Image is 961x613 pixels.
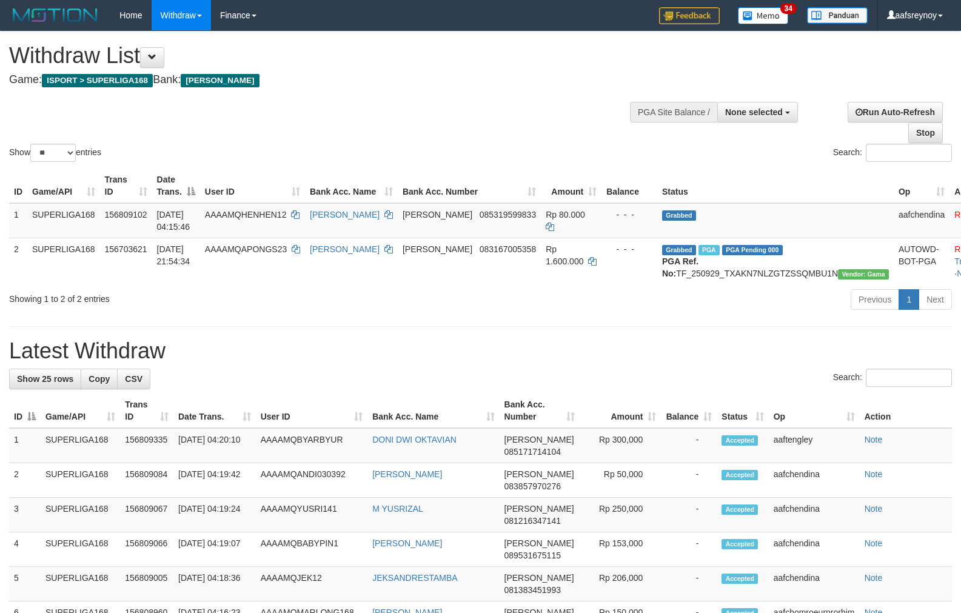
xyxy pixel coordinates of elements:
[81,369,118,389] a: Copy
[17,374,73,384] span: Show 25 rows
[105,244,147,254] span: 156703621
[9,6,101,24] img: MOTION_logo.png
[120,498,173,532] td: 156809067
[9,498,41,532] td: 3
[698,245,720,255] span: Marked by aafchhiseyha
[769,498,860,532] td: aafchendina
[546,210,585,219] span: Rp 80.000
[865,573,883,583] a: Note
[504,585,561,595] span: Copy 081383451993 to clipboard
[256,394,368,428] th: User ID: activate to sort column ascending
[100,169,152,203] th: Trans ID: activate to sort column ascending
[480,244,536,254] span: Copy 083167005358 to clipboard
[541,169,601,203] th: Amount: activate to sort column ascending
[504,538,574,548] span: [PERSON_NAME]
[601,169,657,203] th: Balance
[546,244,583,266] span: Rp 1.600.000
[662,256,698,278] b: PGA Ref. No:
[717,394,768,428] th: Status: activate to sort column ascending
[41,428,120,463] td: SUPERLIGA168
[372,435,457,444] a: DONI DWI OKTAVIAN
[9,532,41,567] td: 4
[398,169,541,203] th: Bank Acc. Number: activate to sort column ascending
[722,245,783,255] span: PGA Pending
[152,169,200,203] th: Date Trans.: activate to sort column descending
[661,394,717,428] th: Balance: activate to sort column ascending
[722,574,758,584] span: Accepted
[41,532,120,567] td: SUPERLIGA168
[807,7,868,24] img: panduan.png
[504,447,561,457] span: Copy 085171714104 to clipboard
[9,238,27,284] td: 2
[120,463,173,498] td: 156809084
[504,516,561,526] span: Copy 081216347141 to clipboard
[9,394,41,428] th: ID: activate to sort column descending
[769,428,860,463] td: aaftengley
[606,243,652,255] div: - - -
[580,463,661,498] td: Rp 50,000
[580,567,661,601] td: Rp 206,000
[865,435,883,444] a: Note
[738,7,789,24] img: Button%20Memo.svg
[866,369,952,387] input: Search:
[866,144,952,162] input: Search:
[27,238,100,284] td: SUPERLIGA168
[41,394,120,428] th: Game/API: activate to sort column ascending
[403,244,472,254] span: [PERSON_NAME]
[722,504,758,515] span: Accepted
[838,269,889,280] span: Vendor URL: https://trx31.1velocity.biz
[9,339,952,363] h1: Latest Withdraw
[173,394,256,428] th: Date Trans.: activate to sort column ascending
[9,369,81,389] a: Show 25 rows
[120,567,173,601] td: 156809005
[500,394,580,428] th: Bank Acc. Number: activate to sort column ascending
[504,469,574,479] span: [PERSON_NAME]
[717,102,798,122] button: None selected
[848,102,943,122] a: Run Auto-Refresh
[372,504,423,514] a: M YUSRIZAL
[769,532,860,567] td: aafchendina
[919,289,952,310] a: Next
[657,238,894,284] td: TF_250929_TXAKN7NLZGTZSSQMBU1N
[173,532,256,567] td: [DATE] 04:19:07
[908,122,943,143] a: Stop
[256,463,368,498] td: AAAAMQANDI030392
[504,435,574,444] span: [PERSON_NAME]
[722,539,758,549] span: Accepted
[504,504,574,514] span: [PERSON_NAME]
[504,481,561,491] span: Copy 083857970276 to clipboard
[769,394,860,428] th: Op: activate to sort column ascending
[865,504,883,514] a: Note
[205,210,287,219] span: AAAAMQHENHEN12
[9,74,629,86] h4: Game: Bank:
[367,394,499,428] th: Bank Acc. Name: activate to sort column ascending
[662,210,696,221] span: Grabbed
[899,289,919,310] a: 1
[173,498,256,532] td: [DATE] 04:19:24
[403,210,472,219] span: [PERSON_NAME]
[9,203,27,238] td: 1
[780,3,797,14] span: 34
[173,428,256,463] td: [DATE] 04:20:10
[256,498,368,532] td: AAAAMQYUSRI141
[725,107,783,117] span: None selected
[181,74,259,87] span: [PERSON_NAME]
[125,374,142,384] span: CSV
[851,289,899,310] a: Previous
[256,428,368,463] td: AAAAMQBYARBYUR
[894,169,949,203] th: Op: activate to sort column ascending
[372,538,442,548] a: [PERSON_NAME]
[606,209,652,221] div: - - -
[9,144,101,162] label: Show entries
[120,532,173,567] td: 156809066
[865,469,883,479] a: Note
[173,567,256,601] td: [DATE] 04:18:36
[661,463,717,498] td: -
[662,245,696,255] span: Grabbed
[256,532,368,567] td: AAAAMQBABYPIN1
[30,144,76,162] select: Showentries
[120,428,173,463] td: 156809335
[661,567,717,601] td: -
[41,463,120,498] td: SUPERLIGA168
[41,567,120,601] td: SUPERLIGA168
